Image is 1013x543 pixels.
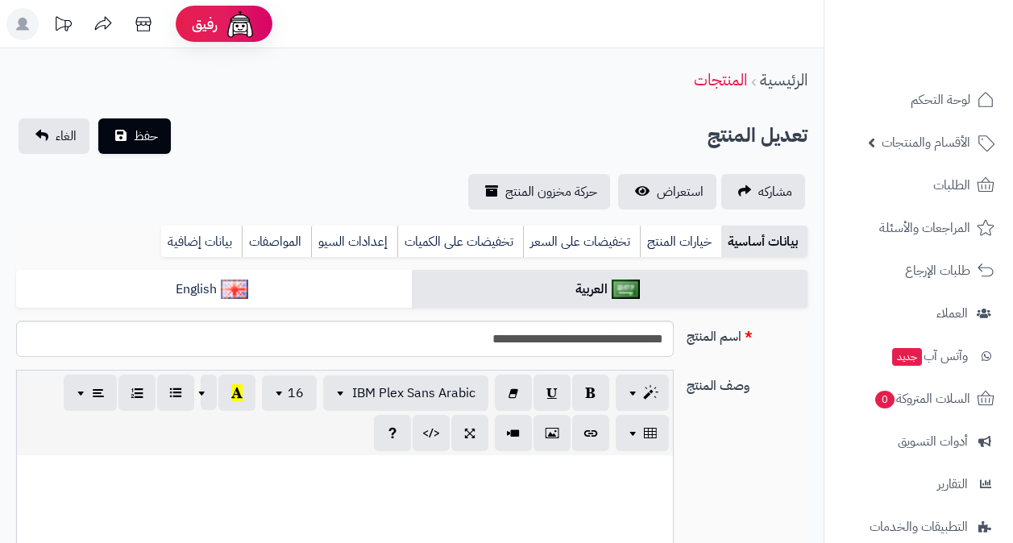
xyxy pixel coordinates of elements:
span: جديد [892,348,922,366]
span: استعراض [657,182,704,201]
a: العملاء [834,294,1003,333]
a: بيانات إضافية [161,226,242,258]
span: 0 [875,391,895,408]
a: مشاركه [721,174,805,209]
a: الرئيسية [760,68,807,92]
a: تحديثات المنصة [43,8,83,44]
a: بيانات أساسية [721,226,807,258]
h2: تعديل المنتج [708,119,807,152]
a: وآتس آبجديد [834,337,1003,375]
a: أدوات التسويق [834,422,1003,461]
span: أدوات التسويق [898,430,968,453]
span: العملاء [936,302,968,325]
button: حفظ [98,118,171,154]
span: مشاركه [758,182,792,201]
span: لوحة التحكم [911,89,970,111]
button: IBM Plex Sans Arabic [323,375,488,411]
a: الغاء [19,118,89,154]
span: السلات المتروكة [874,388,970,410]
span: IBM Plex Sans Arabic [352,383,475,403]
a: استعراض [618,174,716,209]
button: 16 [262,375,317,411]
a: طلبات الإرجاع [834,251,1003,290]
span: طلبات الإرجاع [905,259,970,282]
span: المراجعات والأسئلة [879,217,970,239]
a: خيارات المنتج [640,226,721,258]
span: وآتس آب [891,345,968,367]
span: التطبيقات والخدمات [870,516,968,538]
a: تخفيضات على السعر [523,226,640,258]
span: 16 [288,383,304,403]
span: الأقسام والمنتجات [882,131,970,154]
a: الطلبات [834,166,1003,205]
a: تخفيضات على الكميات [397,226,523,258]
label: وصف المنتج [680,370,814,396]
a: السلات المتروكة0 [834,379,1003,418]
a: English [16,270,412,309]
a: المنتجات [694,68,747,92]
span: رفيق [192,15,218,34]
span: حركة مخزون المنتج [505,182,597,201]
span: التقارير [937,473,968,495]
img: العربية [612,280,640,299]
a: المواصفات [242,226,311,258]
a: العربية [412,270,807,309]
img: English [221,280,249,299]
a: المراجعات والأسئلة [834,209,1003,247]
span: الغاء [56,126,77,146]
img: ai-face.png [224,8,256,40]
span: حفظ [134,126,158,146]
a: لوحة التحكم [834,81,1003,119]
span: الطلبات [933,174,970,197]
a: التقارير [834,465,1003,504]
a: إعدادات السيو [311,226,397,258]
a: حركة مخزون المنتج [468,174,610,209]
label: اسم المنتج [680,321,814,346]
